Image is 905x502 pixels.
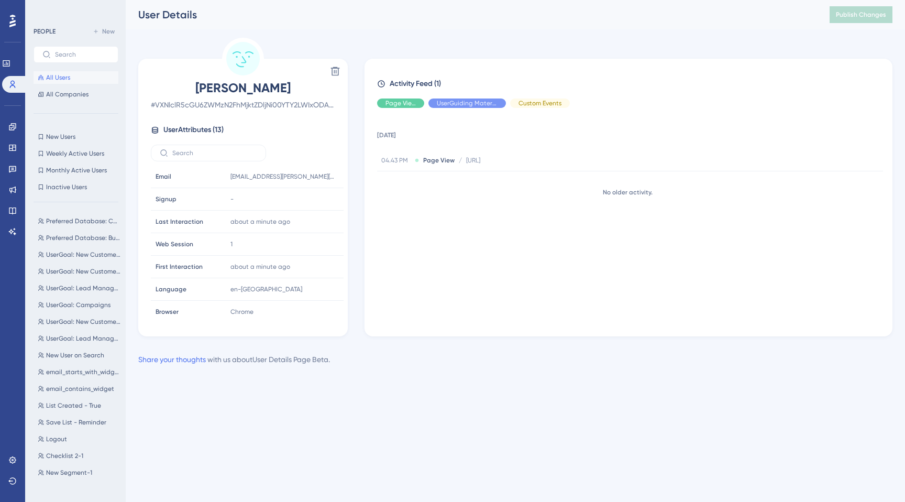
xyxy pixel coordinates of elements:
[34,366,125,378] button: email_starts_with_widget
[46,284,120,292] span: UserGoal: Lead Management, Campaigns
[34,164,118,177] button: Monthly Active Users
[46,73,70,82] span: All Users
[156,240,193,248] span: Web Session
[34,248,125,261] button: UserGoal: New Customers, Lead Management
[34,71,118,84] button: All Users
[163,124,224,136] span: User Attributes ( 13 )
[156,263,203,271] span: First Interaction
[46,385,114,393] span: email_contains_widget
[34,383,125,395] button: email_contains_widget
[390,78,441,90] span: Activity Feed (1)
[34,147,118,160] button: Weekly Active Users
[156,217,203,226] span: Last Interaction
[385,99,416,107] span: Page View
[46,368,120,376] span: email_starts_with_widget
[151,80,335,96] span: [PERSON_NAME]
[89,25,118,38] button: New
[377,188,878,197] div: No older activity.
[46,351,104,359] span: New User on Search
[138,353,330,366] div: with us about User Details Page Beta .
[46,418,106,427] span: Save List - Reminder
[34,349,125,362] button: New User on Search
[172,149,257,157] input: Search
[46,435,67,443] span: Logout
[34,265,125,278] button: UserGoal: New Customers, Campaigns
[156,195,176,203] span: Signup
[518,99,561,107] span: Custom Events
[377,116,883,150] td: [DATE]
[459,156,462,165] span: /
[46,250,120,259] span: UserGoal: New Customers, Lead Management
[156,308,179,316] span: Browser
[34,450,125,462] button: Checklist 2-1
[46,183,87,191] span: Inactive Users
[34,130,118,143] button: New Users
[46,318,120,326] span: UserGoal: New Customers
[230,308,253,316] span: Chrome
[34,315,125,328] button: UserGoal: New Customers
[46,234,120,242] span: Preferred Database: Business
[230,240,233,248] span: 1
[156,285,186,293] span: Language
[46,149,104,158] span: Weekly Active Users
[34,88,118,101] button: All Companies
[138,355,206,364] a: Share your thoughts
[836,10,886,19] span: Publish Changes
[466,156,480,165] span: [URL]
[34,232,125,244] button: Preferred Database: Business
[34,433,125,445] button: Logout
[46,401,101,410] span: List Created - True
[34,466,125,479] button: New Segment-1
[46,133,75,141] span: New Users
[46,90,89,99] span: All Companies
[230,263,290,270] time: about a minute ago
[34,27,56,36] div: PEOPLE
[830,6,892,23] button: Publish Changes
[46,334,120,343] span: UserGoal: Lead Management
[230,195,234,203] span: -
[230,218,290,225] time: about a minute ago
[46,166,107,174] span: Monthly Active Users
[230,285,302,293] span: en-[GEOGRAPHIC_DATA]
[34,215,125,227] button: Preferred Database: Consumer
[151,99,335,111] span: # VXNlclR5cGU6ZWMzN2FhMjktZDljNi00YTY2LWIxODAtZjBjZjFjMWFlNjdm
[34,416,125,429] button: Save List - Reminder
[46,468,92,477] span: New Segment-1
[34,181,118,193] button: Inactive Users
[423,156,455,165] span: Page View
[138,7,803,22] div: User Details
[34,332,125,345] button: UserGoal: Lead Management
[46,301,111,309] span: UserGoal: Campaigns
[102,27,115,36] span: New
[55,51,109,58] input: Search
[34,282,125,294] button: UserGoal: Lead Management, Campaigns
[46,217,120,225] span: Preferred Database: Consumer
[46,452,83,460] span: Checklist 2-1
[381,156,411,165] span: 04.43 PM
[156,172,171,181] span: Email
[437,99,498,107] span: UserGuiding Material
[34,299,125,311] button: UserGoal: Campaigns
[230,172,335,181] span: [EMAIL_ADDRESS][PERSON_NAME][DOMAIN_NAME]
[46,267,120,276] span: UserGoal: New Customers, Campaigns
[34,399,125,412] button: List Created - True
